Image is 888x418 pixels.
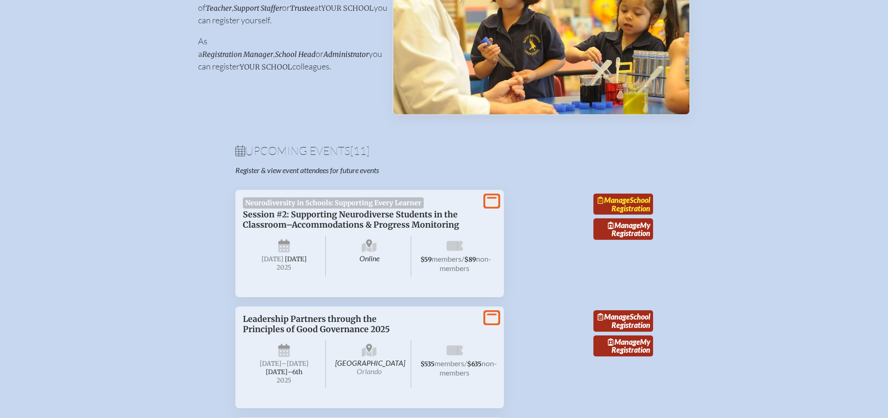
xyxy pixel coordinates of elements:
[440,359,497,377] span: non-members
[593,218,653,240] a: ManageMy Registration
[328,340,411,388] span: [GEOGRAPHIC_DATA]
[290,4,314,13] span: Trustee
[282,360,309,368] span: –[DATE]
[262,255,283,263] span: [DATE]
[440,254,491,272] span: non-members
[608,221,640,230] span: Manage
[266,368,303,376] span: [DATE]–⁠6th
[243,209,459,230] span: Session #2: Supporting Neurodiverse Students in the Classroom–Accommodations & Progress Monitoring
[202,50,273,59] span: Registration Manager
[434,359,464,368] span: members
[250,377,318,384] span: 2025
[206,4,232,13] span: Teacher
[420,256,432,264] span: $59
[593,194,653,215] a: ManageSchool Registration
[285,255,307,263] span: [DATE]
[321,4,374,13] span: your school
[235,166,482,175] p: Register & view event attendees for future events
[467,360,482,368] span: $635
[240,63,292,71] span: your school
[464,359,467,368] span: /
[260,360,282,368] span: [DATE]
[357,367,382,376] span: Orlando
[461,254,464,263] span: /
[420,360,434,368] span: $535
[243,197,424,209] span: Neurodiversity in Schools: Supporting Every Learner
[464,256,476,264] span: $89
[250,264,318,271] span: 2025
[198,35,378,73] p: As a , or you can register colleagues.
[328,236,411,277] span: Online
[243,314,390,334] span: Leadership Partners through the Principles of Good Governance 2025
[275,50,316,59] span: School Head
[324,50,369,59] span: Administrator
[608,337,640,346] span: Manage
[235,145,653,156] h1: Upcoming Events
[598,312,630,321] span: Manage
[432,254,461,263] span: members
[598,195,630,204] span: Manage
[234,4,282,13] span: Support Staffer
[593,310,653,332] a: ManageSchool Registration
[350,144,370,158] span: [11]
[593,335,653,357] a: ManageMy Registration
